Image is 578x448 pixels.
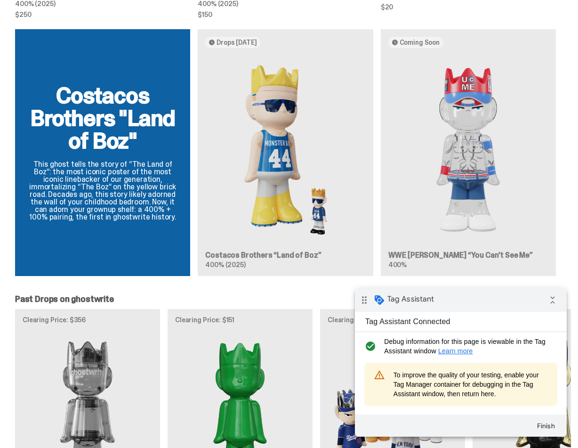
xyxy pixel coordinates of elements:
span: Coming Soon [400,39,440,46]
i: check_circle [8,49,23,67]
p: Clearing Price: $425 [328,317,458,323]
h3: Costacos Brothers “Land of Boz” [205,252,365,259]
i: warning_amber [17,77,32,96]
h3: WWE [PERSON_NAME] “You Can't See Me” [388,252,548,259]
a: Learn more [83,59,118,66]
span: 400% [388,261,407,269]
span: To improve the quality of your testing, enable your Tag Manager container for debugging in the Ta... [39,82,193,110]
h2: Costacos Brothers "Land of Boz" [26,84,179,152]
img: You Can't See Me [388,56,548,244]
h2: Past Drops on ghostwrite [15,295,114,303]
p: Clearing Price: $151 [175,317,305,323]
span: $150 [198,11,373,18]
p: This ghost tells the story of “The Land of Boz”: the most iconic poster of the most iconic lineba... [26,161,179,221]
span: Debug information for this page is viewable in the Tag Assistant window [29,49,196,67]
img: Land of Boz [205,56,365,244]
p: Clearing Price: $356 [23,317,153,323]
span: $20 [381,4,556,10]
span: $250 [15,11,190,18]
span: Tag Assistant [32,6,79,16]
span: Drops [DATE] [217,39,257,46]
button: Finish [174,129,208,146]
span: 400% (2025) [205,261,245,269]
i: Collapse debug badge [188,2,207,21]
